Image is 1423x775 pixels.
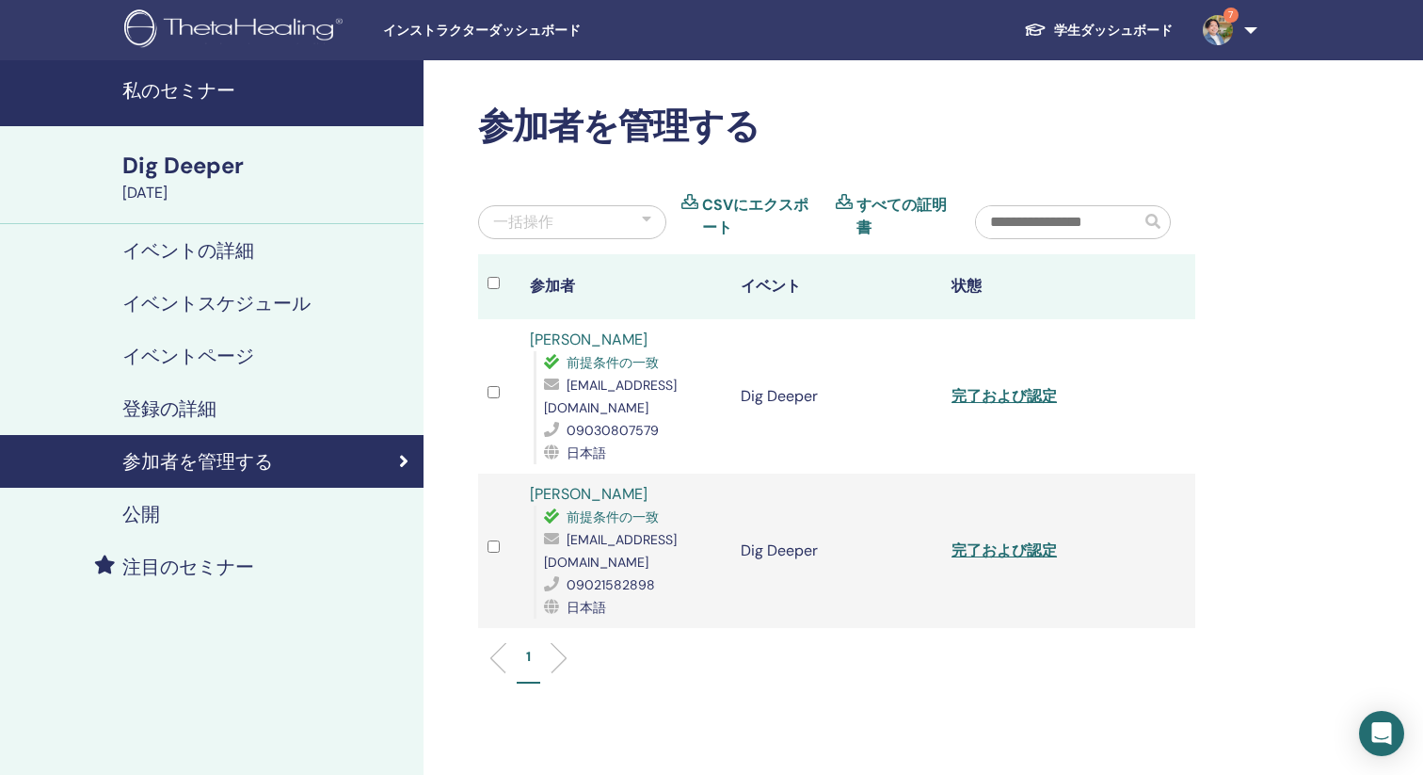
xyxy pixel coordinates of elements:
[544,377,677,416] span: [EMAIL_ADDRESS][DOMAIN_NAME]
[1024,22,1047,38] img: graduation-cap-white.svg
[544,531,677,571] span: [EMAIL_ADDRESS][DOMAIN_NAME]
[1009,13,1188,48] a: 学生ダッシュボード
[567,422,659,439] span: 09030807579
[942,254,1153,319] th: 状態
[122,345,254,367] h4: イベントページ
[122,150,412,182] div: Dig Deeper
[567,509,659,525] span: 前提条件の一致
[567,444,606,461] span: 日本語
[856,194,947,239] a: すべての証明書
[122,450,273,473] h4: 参加者を管理する
[383,21,665,40] span: インストラクターダッシュボード
[530,330,648,349] a: [PERSON_NAME]
[1223,8,1239,23] span: 7
[111,150,424,204] a: Dig Deeper[DATE]
[731,319,942,474] td: Dig Deeper
[731,474,942,628] td: Dig Deeper
[122,556,254,578] h4: 注目のセミナー
[567,354,659,371] span: 前提条件の一致
[122,503,160,525] h4: 公開
[731,254,942,319] th: イベント
[124,9,349,52] img: logo.png
[122,239,254,262] h4: イベントの詳細
[567,599,606,616] span: 日本語
[702,194,821,239] a: CSVにエクスポート
[1203,15,1233,45] img: default.jpg
[526,647,531,667] p: 1
[951,541,1057,560] a: 完了および認定
[1359,711,1404,756] div: Open Intercom Messenger
[493,211,553,234] div: 一括操作
[122,182,412,204] div: [DATE]
[478,105,1195,149] h2: 参加者を管理する
[122,397,216,420] h4: 登録の詳細
[520,254,731,319] th: 参加者
[567,576,655,593] span: 09021582898
[122,292,311,315] h4: イベントスケジュール
[122,79,412,102] h4: 私のセミナー
[530,484,648,504] a: [PERSON_NAME]
[951,386,1057,406] a: 完了および認定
